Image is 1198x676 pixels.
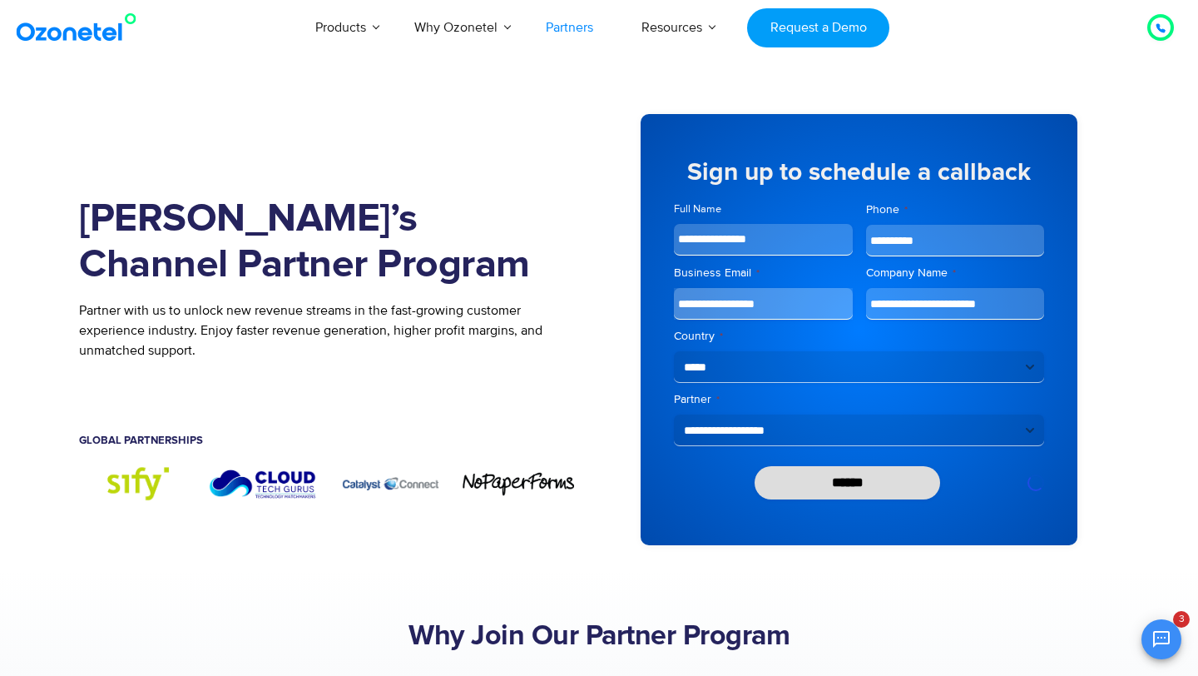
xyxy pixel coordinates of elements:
div: 6 / 7 [207,463,319,504]
p: Partner with us to unlock new revenue streams in the fast-growing customer experience industry. E... [79,301,574,360]
h5: Sign up to schedule a callback [674,160,1044,185]
h5: Global Partnerships [79,435,574,446]
h1: [PERSON_NAME]’s Channel Partner Program [79,196,574,288]
label: Partner [674,391,1044,408]
img: nopaperforms [463,471,574,497]
a: Request a Demo [747,8,889,47]
label: Full Name [674,201,853,217]
h2: Why Join Our Partner Program [79,620,1119,654]
img: CloubTech [207,463,319,504]
label: Country [674,328,1044,345]
div: 1 / 7 [463,471,574,497]
div: 5 / 7 [79,463,191,504]
span: 3 [1173,611,1190,628]
img: CatalystConnect [335,463,447,504]
div: Image Carousel [79,463,574,504]
label: Company Name [866,265,1045,281]
label: Business Email [674,265,853,281]
img: Sify [79,463,191,504]
button: Open chat [1141,619,1181,659]
label: Phone [866,201,1045,218]
div: 7 / 7 [335,463,447,504]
